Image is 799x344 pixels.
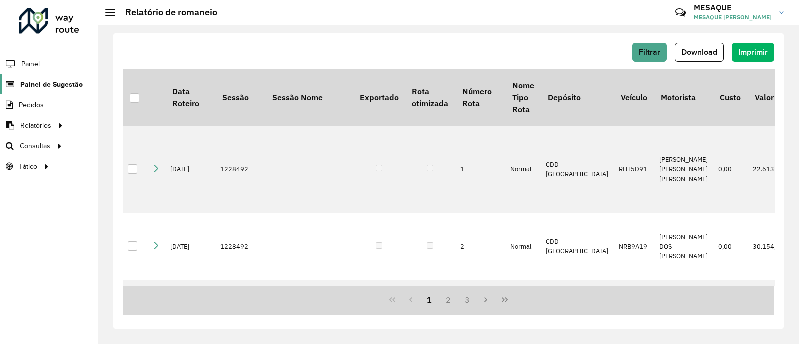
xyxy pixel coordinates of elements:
td: 0,00 [713,213,748,280]
td: 3 [455,280,505,329]
td: OIE2H09 [614,280,654,329]
th: Veículo [614,69,654,126]
h3: MESAQUE [694,3,772,12]
span: Imprimir [738,48,768,56]
h2: Relatório de romaneio [115,7,217,18]
td: [DATE] [165,280,215,329]
td: [PERSON_NAME] [654,280,713,329]
td: [DATE] [165,126,215,213]
span: Relatórios [20,120,51,131]
th: Depósito [541,69,614,126]
td: 0,00 [713,126,748,213]
th: Data Roteiro [165,69,215,126]
button: Download [675,43,724,62]
td: 1 [455,126,505,213]
td: 30.154,99 [748,213,789,280]
td: CDD [GEOGRAPHIC_DATA] [541,126,614,213]
th: Custo [713,69,748,126]
span: Download [681,48,717,56]
td: CDD [GEOGRAPHIC_DATA] [541,280,614,329]
td: [DATE] [165,213,215,280]
button: Filtrar [632,43,667,62]
th: Número Rota [455,69,505,126]
a: Contato Rápido [670,2,691,23]
span: Painel [21,59,40,69]
span: Painel de Sugestão [20,79,83,90]
td: CDD [GEOGRAPHIC_DATA] [541,213,614,280]
span: Tático [19,161,37,172]
th: Sessão [215,69,265,126]
span: MESAQUE [PERSON_NAME] [694,13,772,22]
td: Normal [505,126,541,213]
th: Nome Tipo Rota [505,69,541,126]
span: Pedidos [19,100,44,110]
th: Motorista [654,69,713,126]
button: Last Page [495,290,514,309]
td: Normal [505,280,541,329]
span: Consultas [20,141,50,151]
th: Valor [748,69,789,126]
td: 22.613,53 [748,126,789,213]
button: Next Page [477,290,496,309]
span: Filtrar [639,48,660,56]
td: 1228492 [215,126,265,213]
button: 2 [439,290,458,309]
th: Rota otimizada [405,69,455,126]
td: 35.953,12 [748,280,789,329]
th: Exportado [353,69,405,126]
td: 1228492 [215,280,265,329]
td: 1228492 [215,213,265,280]
td: Normal [505,213,541,280]
td: [PERSON_NAME] [PERSON_NAME] [PERSON_NAME] [654,126,713,213]
button: 3 [458,290,477,309]
td: 0,00 [713,280,748,329]
td: RHT5D91 [614,126,654,213]
button: 1 [420,290,439,309]
button: Imprimir [732,43,774,62]
th: Sessão Nome [265,69,353,126]
td: NRB9A19 [614,213,654,280]
td: 2 [455,213,505,280]
td: [PERSON_NAME] DOS [PERSON_NAME] [654,213,713,280]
